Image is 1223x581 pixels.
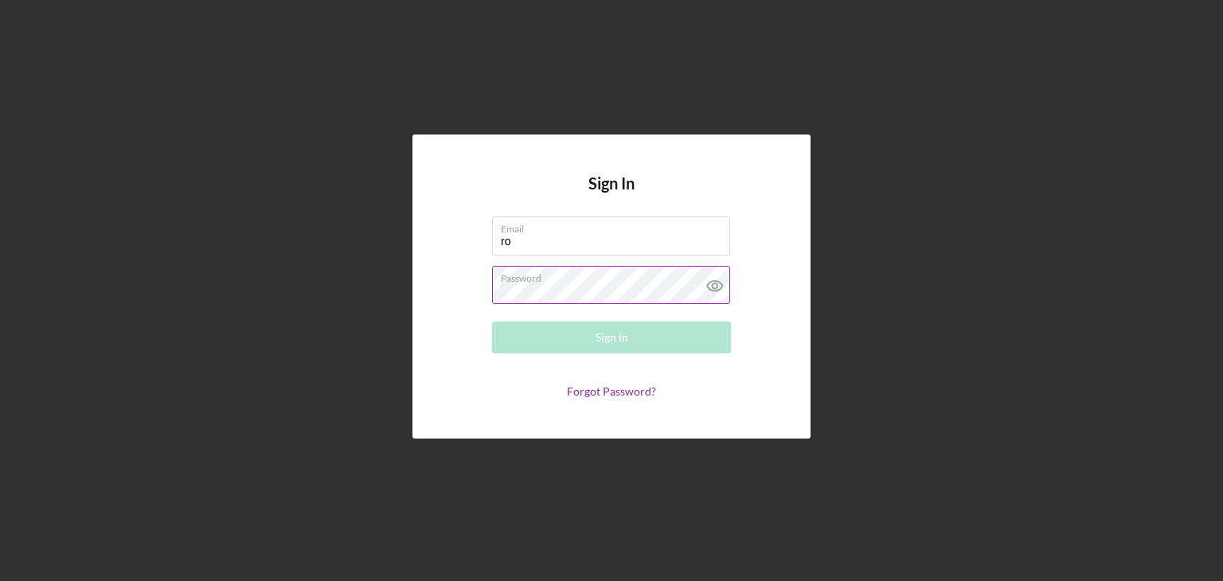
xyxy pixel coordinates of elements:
[501,267,730,284] label: Password
[492,322,731,353] button: Sign In
[501,217,730,235] label: Email
[567,384,656,398] a: Forgot Password?
[596,322,628,353] div: Sign In
[588,174,635,216] h4: Sign In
